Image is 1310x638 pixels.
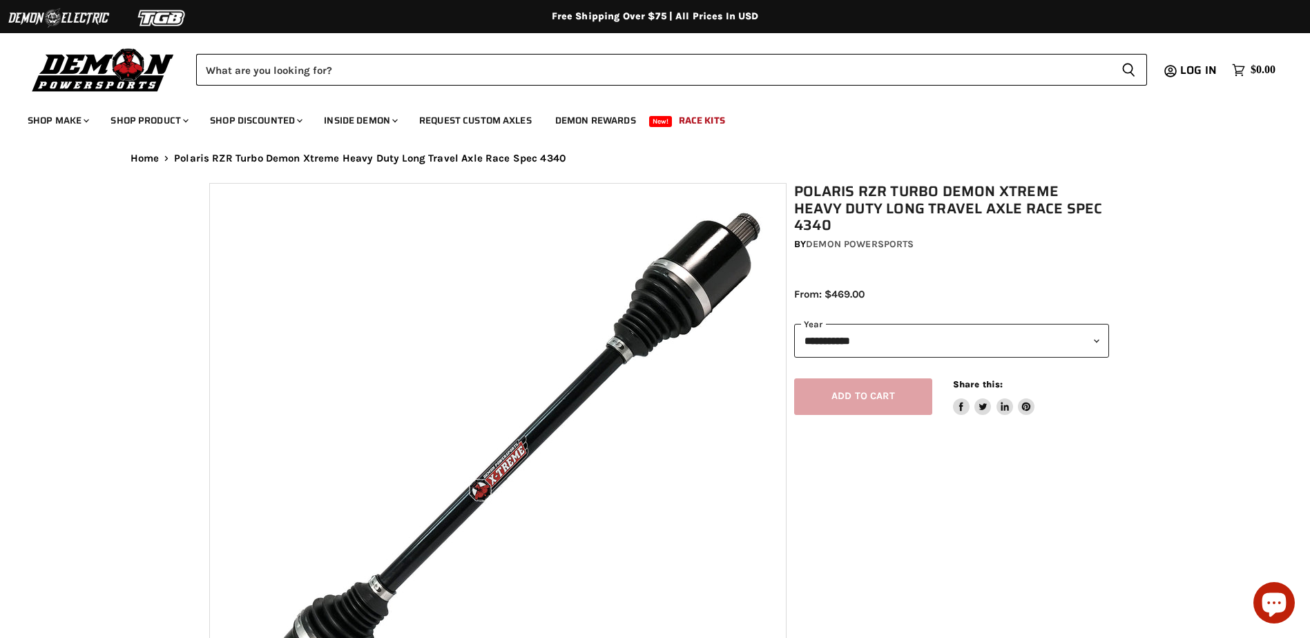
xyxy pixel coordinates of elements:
[17,106,97,135] a: Shop Make
[196,54,1110,86] input: Search
[953,378,1035,415] aside: Share this:
[794,288,865,300] span: From: $469.00
[28,45,179,94] img: Demon Powersports
[794,324,1109,358] select: year
[17,101,1272,135] ul: Main menu
[7,5,110,31] img: Demon Electric Logo 2
[1249,582,1299,627] inbox-online-store-chat: Shopify online store chat
[953,379,1003,389] span: Share this:
[794,237,1109,252] div: by
[409,106,542,135] a: Request Custom Axles
[314,106,406,135] a: Inside Demon
[103,10,1208,23] div: Free Shipping Over $75 | All Prices In USD
[545,106,646,135] a: Demon Rewards
[196,54,1147,86] form: Product
[794,183,1109,234] h1: Polaris RZR Turbo Demon Xtreme Heavy Duty Long Travel Axle Race Spec 4340
[100,106,197,135] a: Shop Product
[806,238,914,250] a: Demon Powersports
[668,106,735,135] a: Race Kits
[1225,60,1282,80] a: $0.00
[1110,54,1147,86] button: Search
[200,106,311,135] a: Shop Discounted
[1251,64,1275,77] span: $0.00
[649,116,673,127] span: New!
[1180,61,1217,79] span: Log in
[103,153,1208,164] nav: Breadcrumbs
[174,153,566,164] span: Polaris RZR Turbo Demon Xtreme Heavy Duty Long Travel Axle Race Spec 4340
[1174,64,1225,77] a: Log in
[110,5,214,31] img: TGB Logo 2
[131,153,160,164] a: Home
